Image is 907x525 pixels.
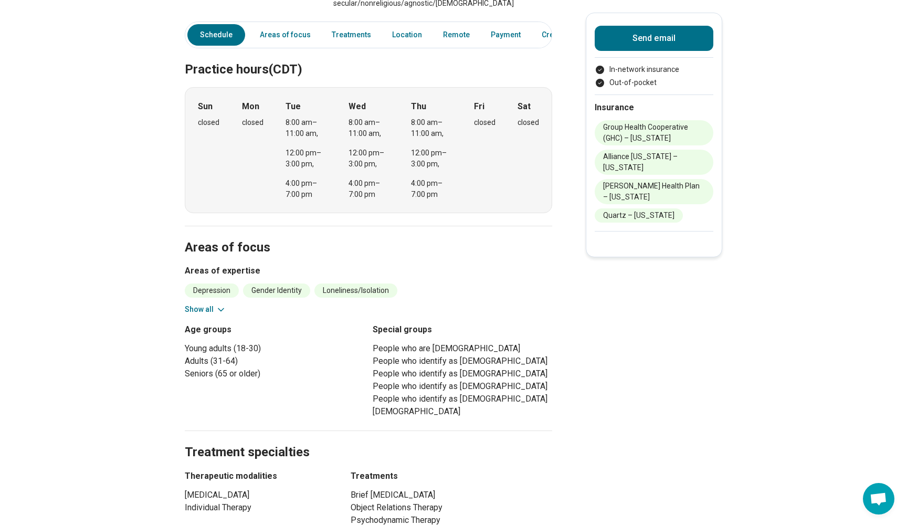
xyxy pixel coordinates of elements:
div: closed [518,117,539,128]
li: People who identify as [DEMOGRAPHIC_DATA] [373,355,552,367]
ul: Payment options [595,64,713,88]
a: Credentials [535,24,594,46]
li: Adults (31-64) [185,355,364,367]
strong: Mon [242,100,259,113]
li: Young adults (18-30) [185,342,364,355]
strong: Sun [198,100,213,113]
li: Seniors (65 or older) [185,367,364,380]
a: Location [386,24,428,46]
div: closed [242,117,263,128]
div: Open chat [863,483,894,514]
strong: Thu [411,100,426,113]
li: People who identify as [DEMOGRAPHIC_DATA] [373,367,552,380]
div: 12:00 pm – 3:00 pm , [286,148,326,170]
div: closed [474,117,495,128]
h2: Treatment specialties [185,418,552,461]
a: Treatments [325,24,377,46]
h3: Areas of expertise [185,265,552,277]
a: Areas of focus [254,24,317,46]
div: 4:00 pm – 7:00 pm [411,178,451,200]
strong: Sat [518,100,531,113]
a: Remote [437,24,476,46]
div: 12:00 pm – 3:00 pm , [411,148,451,170]
h2: Areas of focus [185,214,552,257]
li: Brief [MEDICAL_DATA] [351,489,552,501]
li: Individual Therapy [185,501,332,514]
div: 4:00 pm – 7:00 pm [349,178,389,200]
li: In-network insurance [595,64,713,75]
div: 8:00 am – 11:00 am , [286,117,326,139]
button: Show all [185,304,226,315]
strong: Wed [349,100,366,113]
div: 4:00 pm – 7:00 pm [286,178,326,200]
li: Depression [185,283,239,298]
a: Payment [484,24,527,46]
h2: Practice hours (CDT) [185,36,552,79]
li: People who identify as [DEMOGRAPHIC_DATA] [373,380,552,393]
li: [MEDICAL_DATA] [185,489,332,501]
h3: Treatments [351,470,552,482]
li: People who are [DEMOGRAPHIC_DATA] [373,342,552,355]
li: Object Relations Therapy [351,501,552,514]
div: 12:00 pm – 3:00 pm , [349,148,389,170]
a: Schedule [187,24,245,46]
li: Loneliness/Isolation [314,283,397,298]
div: closed [198,117,219,128]
h3: Special groups [373,323,552,336]
li: Alliance [US_STATE] – [US_STATE] [595,150,713,175]
li: People who identify as [DEMOGRAPHIC_DATA] [373,393,552,405]
li: [DEMOGRAPHIC_DATA] [373,405,552,418]
li: [PERSON_NAME] Health Plan – [US_STATE] [595,179,713,204]
div: 8:00 am – 11:00 am , [411,117,451,139]
li: Gender Identity [243,283,310,298]
li: Quartz – [US_STATE] [595,208,683,223]
strong: Fri [474,100,484,113]
li: Out-of-pocket [595,77,713,88]
h2: Insurance [595,101,713,114]
button: Send email [595,26,713,51]
h3: Age groups [185,323,364,336]
li: Group Health Cooperative (GHC) – [US_STATE] [595,120,713,145]
div: When does the program meet? [185,87,552,213]
h3: Therapeutic modalities [185,470,332,482]
strong: Tue [286,100,301,113]
div: 8:00 am – 11:00 am , [349,117,389,139]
